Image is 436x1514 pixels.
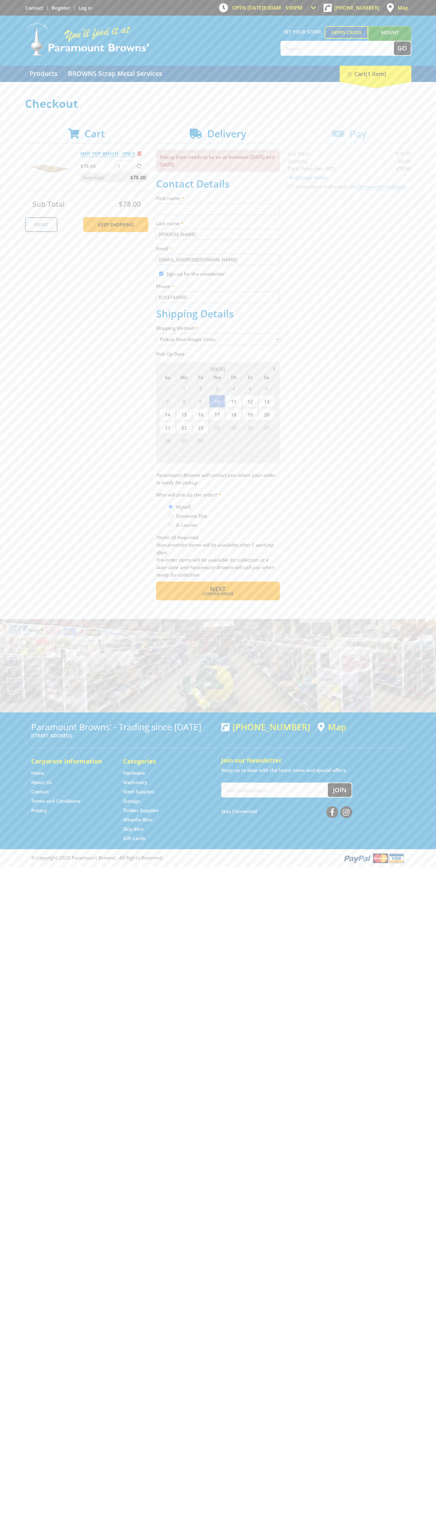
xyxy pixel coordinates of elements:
[25,217,58,232] a: Print
[226,395,242,407] span: 11
[343,852,405,864] img: PayPal, Mastercard, Visa accepted
[160,434,175,447] span: 28
[160,382,175,394] span: 31
[156,350,280,358] label: Pick Up Date
[31,732,215,739] p: [STREET_ADDRESS]
[156,254,280,265] input: Please enter your email address.
[31,757,111,766] h5: Corporate Information
[123,817,152,823] a: Go to the Wheelie Bins page
[242,373,258,381] span: Fr
[31,788,49,795] a: Go to the Contact page
[209,421,225,434] span: 24
[156,178,280,190] h2: Contact Details
[25,5,43,11] a: Go to the Contact page
[156,150,280,172] p: Pickup Date needs to be on or between [DATE] and [DATE]
[226,447,242,460] span: 9
[325,26,368,39] a: Gepps Cross
[160,447,175,460] span: 5
[221,766,405,774] p: Keep up to date with the latest news and special offers.
[242,447,258,460] span: 10
[83,217,148,232] a: Keep Shopping
[160,395,175,407] span: 7
[123,779,147,786] a: Go to the Machinery page
[226,382,242,394] span: 4
[31,807,47,814] a: Go to the Privacy page
[176,421,192,434] span: 22
[259,373,275,381] span: Sa
[170,592,266,596] span: Confirm order
[221,756,405,765] h5: Join our Newsletter
[242,395,258,407] span: 12
[174,511,209,521] label: Someone Else
[209,382,225,394] span: 3
[25,98,411,110] h1: Checkout
[156,283,280,290] label: Phone
[123,798,140,804] a: Go to the Storage page
[226,373,242,381] span: Th
[232,4,303,11] span: OPEN [DATE]
[169,523,173,527] input: Please select who will pick up the order.
[176,373,192,381] span: Mo
[160,373,175,381] span: Su
[156,333,280,345] select: Please select a shipping method.
[394,41,411,55] button: Go
[328,783,352,797] button: Join
[169,505,173,509] input: Please select who will pick up the order.
[156,292,280,303] input: Please enter your telephone number.
[160,421,175,434] span: 21
[366,70,386,78] span: (1 item)
[209,434,225,447] span: 1
[31,798,80,804] a: Go to the Terms and Conditions page
[222,783,328,797] input: Your email address
[226,421,242,434] span: 25
[84,127,105,140] span: Cart
[174,520,199,530] label: A Courier
[193,408,208,421] span: 16
[193,434,208,447] span: 30
[25,66,62,82] a: Go to the Products page
[259,395,275,407] span: 13
[32,199,65,209] span: Sub Total
[63,66,167,82] a: Go to the BROWNS Scrap Metal Services page
[79,5,92,11] a: Log in
[226,408,242,421] span: 18
[259,382,275,394] span: 6
[242,408,258,421] span: 19
[209,373,225,381] span: We
[119,199,141,209] span: $78.00
[176,382,192,394] span: 1
[209,447,225,460] span: 8
[176,447,192,460] span: 6
[156,229,280,240] input: Please enter your last name.
[242,434,258,447] span: 3
[169,514,173,518] input: Please select who will pick up the order.
[123,826,143,832] a: Go to the Skip Bins page
[259,434,275,447] span: 4
[193,395,208,407] span: 9
[280,26,325,37] span: Set your store
[80,162,114,170] p: $78.00
[259,408,275,421] span: 20
[156,203,280,215] input: Please enter your first name.
[156,582,280,600] button: Next Confirm order
[80,150,135,157] a: MDF TOP BENCH - ONLY
[123,757,203,766] h5: Categories
[242,382,258,394] span: 5
[156,194,280,202] label: First name
[209,395,225,407] span: 10
[207,127,246,140] span: Delivery
[340,66,411,82] div: Cart
[166,271,225,277] label: Sign up for the newsletter
[25,852,411,864] div: ® Copyright 2025 Paramount Browns'. All Rights Reserved.
[368,26,411,50] a: Mount [PERSON_NAME]
[193,421,208,434] span: 23
[211,366,225,372] span: [DATE]
[176,434,192,447] span: 29
[130,173,146,182] span: $78.00
[176,395,192,407] span: 8
[156,308,280,320] h2: Shipping Details
[80,173,148,182] p: Item total:
[156,220,280,227] label: Last name
[209,408,225,421] span: 17
[31,779,52,786] a: Go to the About Us page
